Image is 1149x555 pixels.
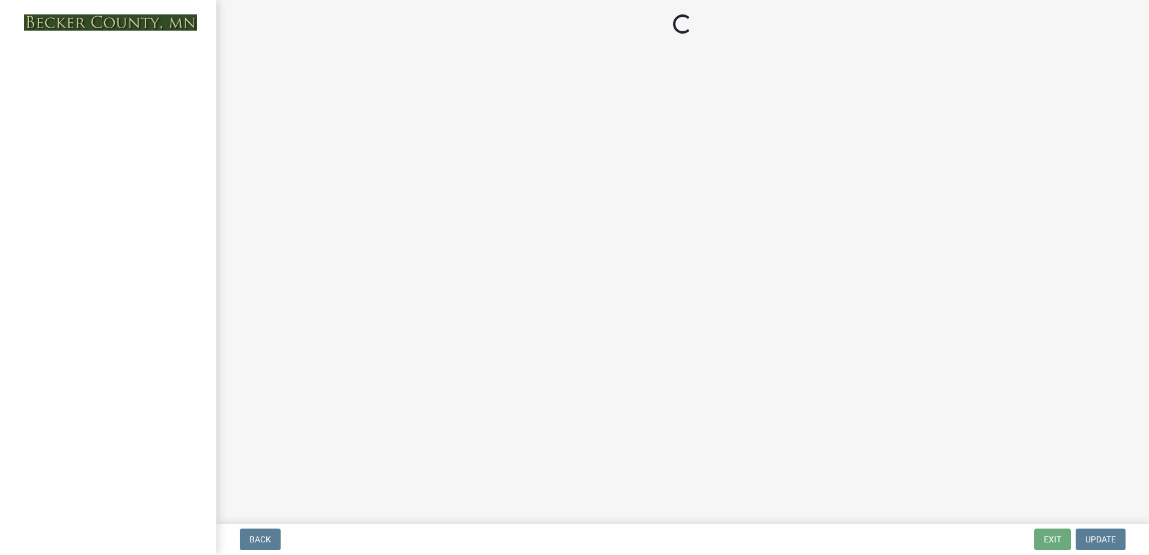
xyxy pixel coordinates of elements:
button: Exit [1034,529,1071,550]
button: Update [1076,529,1126,550]
button: Back [240,529,281,550]
img: Becker County, Minnesota [24,14,197,31]
span: Back [249,535,271,544]
span: Update [1085,535,1116,544]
